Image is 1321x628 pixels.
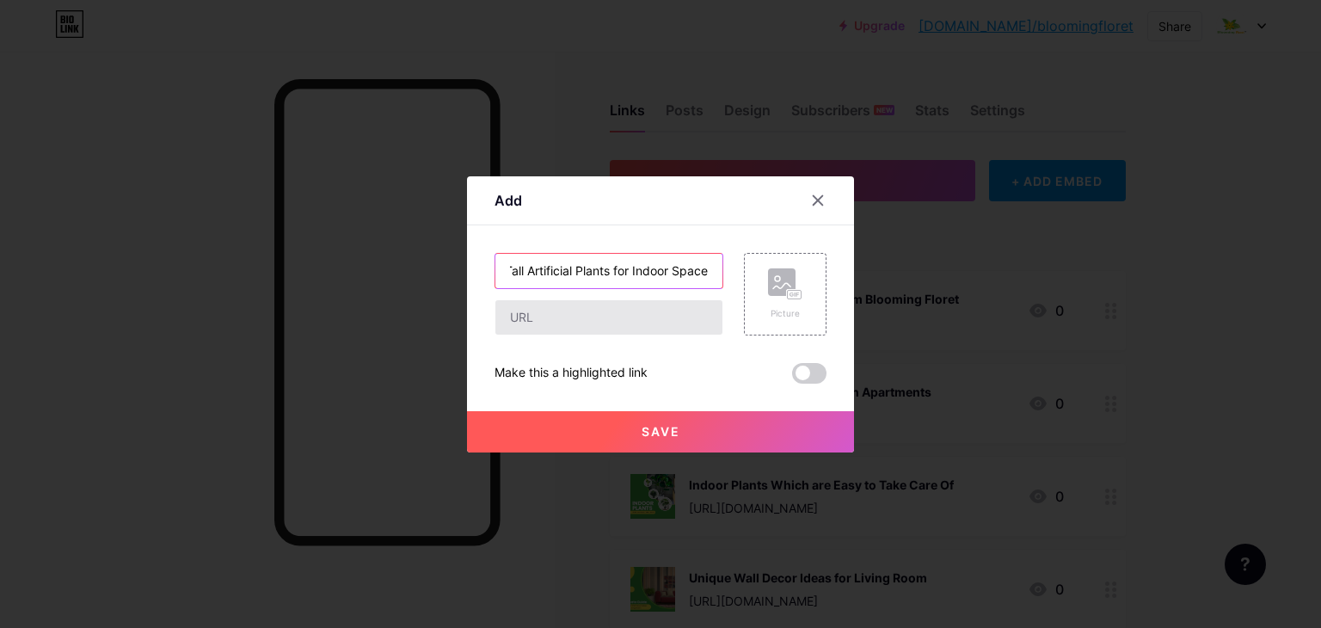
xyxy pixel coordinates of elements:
[642,424,680,439] span: Save
[768,307,802,320] div: Picture
[495,363,648,384] div: Make this a highlighted link
[495,254,722,288] input: Title
[467,411,854,453] button: Save
[495,300,722,335] input: URL
[495,190,522,211] div: Add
